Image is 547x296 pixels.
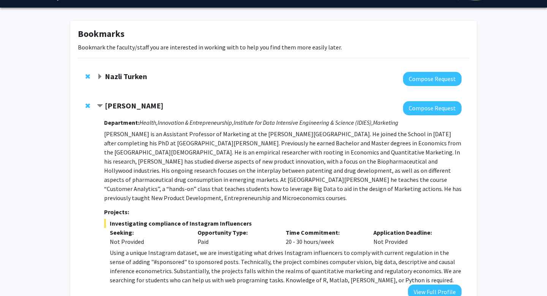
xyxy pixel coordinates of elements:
[373,228,450,237] p: Application Deadline:
[105,72,147,81] strong: Nazli Turken
[110,248,462,285] div: Using a unique Instagram dataset, we are investigating what drives Instagram influencers to compl...
[286,228,362,237] p: Time Commitment:
[373,119,398,126] i: Marketing
[105,101,163,110] strong: [PERSON_NAME]
[368,228,456,246] div: Not Provided
[104,208,129,216] strong: Projects:
[78,29,469,40] h1: Bookmarks
[104,129,462,202] p: [PERSON_NAME] is an Assistant Professor of Marketing at the [PERSON_NAME][GEOGRAPHIC_DATA]. He jo...
[280,228,368,246] div: 20 - 30 hours/week
[104,219,462,228] span: Investigating compliance of Instagram Influencers
[110,228,187,237] p: Seeking:
[85,73,90,80] span: Remove Nazli Turken from bookmarks
[78,43,469,52] p: Bookmark the faculty/staff you are interested in working with to help you find them more easily l...
[85,103,90,109] span: Remove Manuel Hermosilla from bookmarks
[139,119,158,126] i: Health,
[158,119,234,126] i: Innovation & Entrepreneurship,
[6,262,32,290] iframe: Chat
[110,237,187,246] div: Not Provided
[403,72,462,86] button: Compose Request to Nazli Turken
[234,119,373,126] i: Institute for Data Intensive Engineering & Science (IDIES),
[198,228,274,237] p: Opportunity Type:
[403,101,462,115] button: Compose Request to Manuel Hermosilla
[97,103,103,109] span: Contract Manuel Hermosilla Bookmark
[192,228,280,246] div: Paid
[97,74,103,80] span: Expand Nazli Turken Bookmark
[104,119,139,126] strong: Department:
